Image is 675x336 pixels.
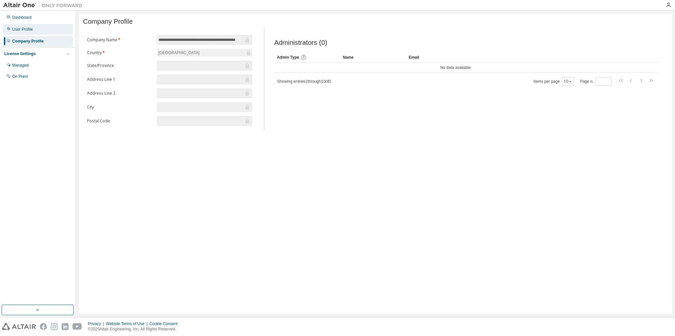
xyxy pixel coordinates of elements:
[40,323,47,330] img: facebook.svg
[343,52,403,63] div: Name
[12,39,44,44] div: Company Profile
[580,77,611,86] span: Page n.
[157,49,252,57] div: [GEOGRAPHIC_DATA]
[83,18,133,25] span: Company Profile
[106,321,149,326] div: Website Terms of Use
[51,323,58,330] img: instagram.svg
[12,63,29,68] div: Managed
[277,55,299,60] span: Admin Type
[274,63,637,73] td: No data available
[88,321,106,326] div: Privacy
[12,15,32,20] div: Dashboard
[564,79,572,84] button: 10
[12,74,28,79] div: On Prem
[534,77,574,86] span: Items per page
[87,91,153,96] label: Address Line 2
[87,37,153,43] label: Company Name
[87,63,153,68] label: State/Province
[12,27,33,32] div: User Profile
[87,50,153,55] label: Country
[409,52,469,63] div: Email
[157,49,200,56] div: [GEOGRAPHIC_DATA]
[2,323,36,330] img: altair_logo.svg
[87,118,153,124] label: Postal Code
[274,39,327,46] span: Administrators (0)
[149,321,181,326] div: Cookie Consent
[62,323,69,330] img: linkedin.svg
[87,77,153,82] label: Address Line 1
[277,79,331,84] span: Showing entries 1 through 10 of 0
[73,323,82,330] img: youtube.svg
[87,105,153,110] label: City
[88,326,182,332] p: © 2025 Altair Engineering, Inc. All Rights Reserved.
[4,51,36,56] div: License Settings
[3,2,86,9] img: Altair One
